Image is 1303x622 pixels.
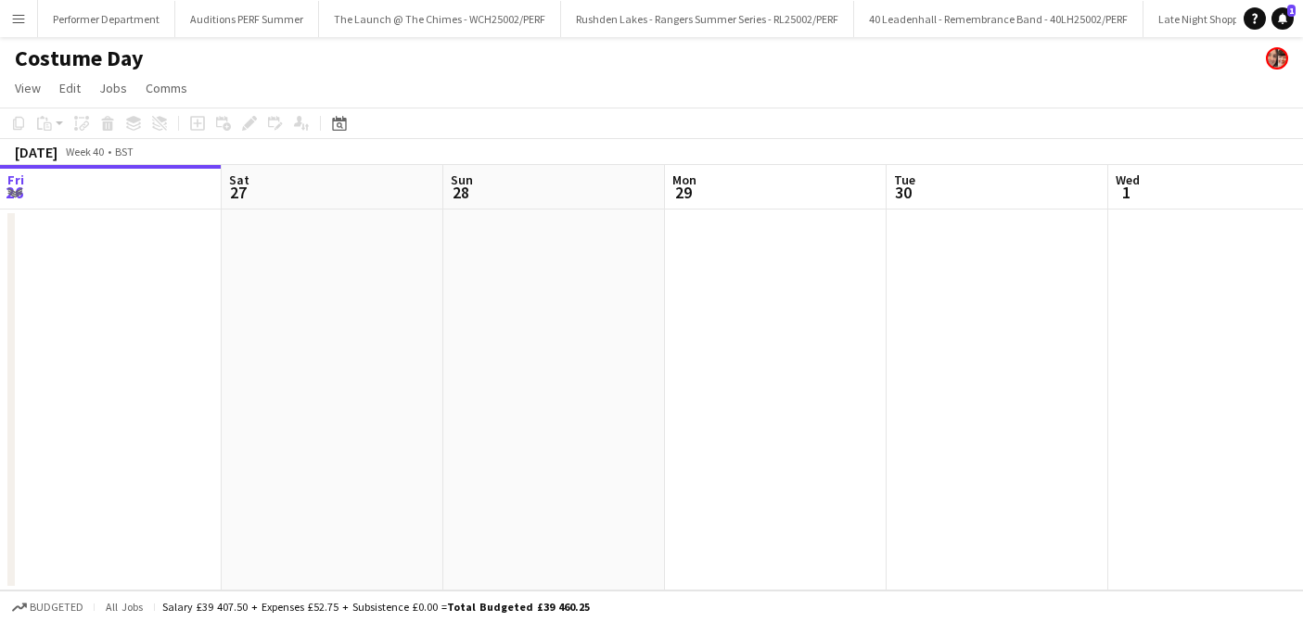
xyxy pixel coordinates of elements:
[99,80,127,96] span: Jobs
[670,182,696,203] span: 29
[226,182,249,203] span: 27
[30,601,83,614] span: Budgeted
[1266,47,1288,70] app-user-avatar: Performer Department
[9,597,86,617] button: Budgeted
[52,76,88,100] a: Edit
[1271,7,1294,30] a: 1
[61,145,108,159] span: Week 40
[15,143,57,161] div: [DATE]
[175,1,319,37] button: Auditions PERF Summer
[5,182,24,203] span: 26
[146,80,187,96] span: Comms
[38,1,175,37] button: Performer Department
[92,76,134,100] a: Jobs
[102,600,147,614] span: All jobs
[1116,171,1140,188] span: Wed
[854,1,1143,37] button: 40 Leadenhall - Remembrance Band - 40LH25002/PERF
[15,80,41,96] span: View
[229,171,249,188] span: Sat
[891,182,915,203] span: 30
[894,171,915,188] span: Tue
[447,600,590,614] span: Total Budgeted £39 460.25
[672,171,696,188] span: Mon
[1287,5,1296,17] span: 1
[162,600,590,614] div: Salary £39 407.50 + Expenses £52.75 + Subsistence £0.00 =
[451,171,473,188] span: Sun
[138,76,195,100] a: Comms
[7,76,48,100] a: View
[319,1,561,37] button: The Launch @ The Chimes - WCH25002/PERF
[7,171,24,188] span: Fri
[115,145,134,159] div: BST
[59,80,81,96] span: Edit
[561,1,854,37] button: Rushden Lakes - Rangers Summer Series - RL25002/PERF
[1113,182,1140,203] span: 1
[448,182,473,203] span: 28
[15,44,144,72] h1: Costume Day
